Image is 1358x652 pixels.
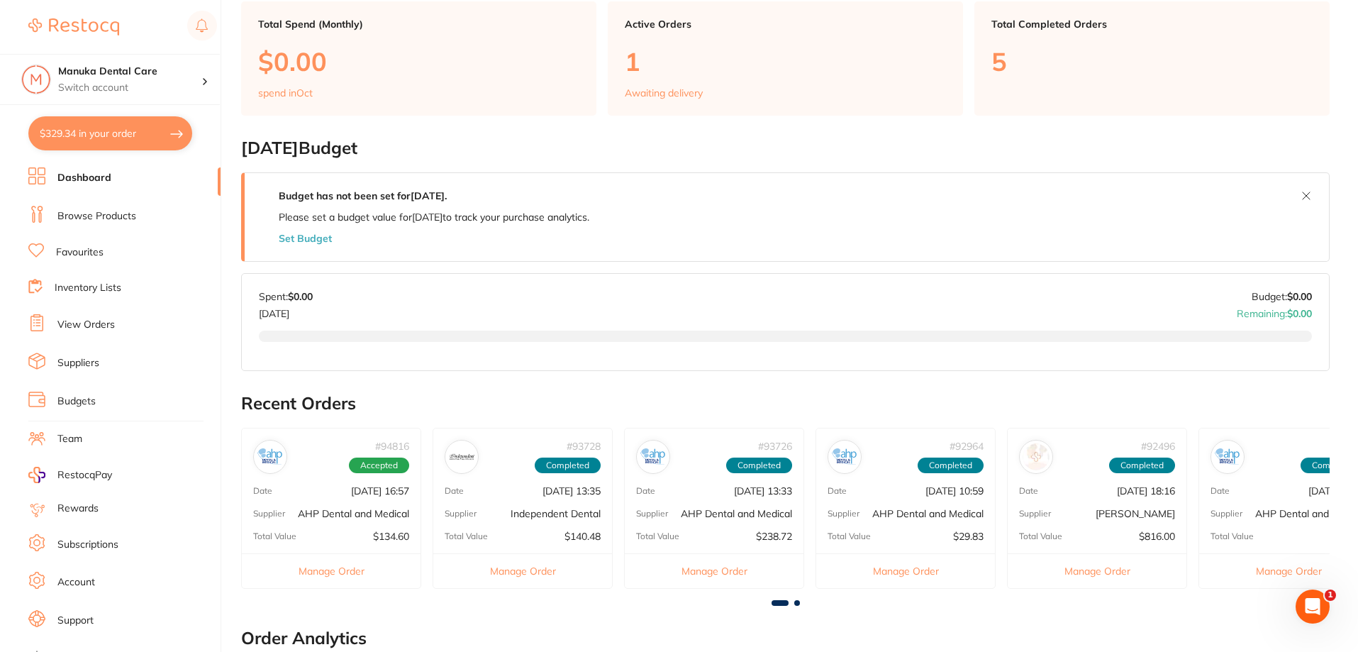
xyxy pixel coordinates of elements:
img: AHP Dental and Medical [640,443,667,470]
p: Total Value [828,531,871,541]
p: Remaining: [1237,302,1312,319]
h2: Order Analytics [241,629,1330,648]
a: Budgets [57,394,96,409]
button: Manage Order [242,553,421,588]
p: Date [636,486,655,496]
a: Active Orders1Awaiting delivery [608,1,963,116]
p: Independent Dental [511,508,601,519]
span: Completed [918,458,984,473]
span: Accepted [349,458,409,473]
a: Rewards [57,502,99,516]
img: Independent Dental [448,443,475,470]
p: Date [828,486,847,496]
a: View Orders [57,318,115,332]
p: [DATE] 16:57 [351,485,409,497]
a: Browse Products [57,209,136,223]
p: [DATE] 13:35 [542,485,601,497]
h4: Manuka Dental Care [58,65,201,79]
strong: $0.00 [1287,290,1312,303]
a: Restocq Logo [28,11,119,43]
p: [PERSON_NAME] [1096,508,1175,519]
p: Date [1210,486,1230,496]
a: Favourites [56,245,104,260]
p: # 93726 [758,441,792,452]
span: 1 [1325,590,1336,601]
button: Set Budget [279,233,332,244]
button: Manage Order [433,553,612,588]
p: Supplier [445,509,477,519]
p: [DATE] [259,302,313,319]
a: Dashboard [57,171,111,185]
p: AHP Dental and Medical [872,508,984,519]
a: Team [57,432,82,446]
a: Support [57,614,94,628]
p: Budget: [1252,291,1312,302]
p: [DATE] 18:16 [1117,485,1175,497]
img: AHP Dental and Medical [1214,443,1241,470]
p: spend in Oct [258,87,313,99]
img: RestocqPay [28,467,45,483]
img: AHP Dental and Medical [257,443,284,470]
a: RestocqPay [28,467,112,483]
p: $140.48 [564,531,601,542]
p: Supplier [1019,509,1051,519]
strong: Budget has not been set for [DATE] . [279,189,447,202]
span: Completed [1109,458,1175,473]
p: AHP Dental and Medical [298,508,409,519]
iframe: Intercom live chat [1296,590,1330,624]
p: $816.00 [1139,531,1175,542]
p: 1 [625,47,946,76]
p: Total Completed Orders [991,18,1313,30]
p: AHP Dental and Medical [681,508,792,519]
p: Total Value [253,531,296,541]
strong: $0.00 [1287,307,1312,320]
p: Total Value [1210,531,1254,541]
p: Active Orders [625,18,946,30]
p: Date [253,486,272,496]
span: Completed [535,458,601,473]
p: Total Spend (Monthly) [258,18,579,30]
a: Suppliers [57,356,99,370]
p: # 93728 [567,441,601,452]
p: Please set a budget value for [DATE] to track your purchase analytics. [279,211,589,223]
h2: Recent Orders [241,394,1330,414]
img: Restocq Logo [28,18,119,35]
p: # 94816 [375,441,409,452]
a: Account [57,575,95,590]
a: Total Spend (Monthly)$0.00spend inOct [241,1,596,116]
h2: [DATE] Budget [241,138,1330,158]
p: Date [445,486,464,496]
p: Supplier [636,509,668,519]
p: Supplier [253,509,285,519]
p: $134.60 [373,531,409,542]
button: Manage Order [816,553,995,588]
span: Completed [726,458,792,473]
img: Manuka Dental Care [22,65,50,94]
p: # 92964 [950,441,984,452]
p: Total Value [1019,531,1062,541]
span: RestocqPay [57,468,112,482]
img: AHP Dental and Medical [831,443,858,470]
button: $329.34 in your order [28,116,192,150]
p: Switch account [58,81,201,95]
p: [DATE] 13:33 [734,485,792,497]
p: $0.00 [258,47,579,76]
p: # 92496 [1141,441,1175,452]
strong: $0.00 [288,290,313,303]
p: Total Value [445,531,488,541]
img: Henry Schein Halas [1023,443,1050,470]
p: Awaiting delivery [625,87,703,99]
p: Supplier [1210,509,1242,519]
button: Manage Order [625,553,803,588]
p: Total Value [636,531,679,541]
a: Inventory Lists [55,281,121,295]
p: Supplier [828,509,859,519]
p: $29.83 [953,531,984,542]
p: Spent: [259,291,313,302]
p: Date [1019,486,1038,496]
button: Manage Order [1008,553,1186,588]
p: $238.72 [756,531,792,542]
a: Subscriptions [57,538,118,552]
p: [DATE] 10:59 [925,485,984,497]
p: 5 [991,47,1313,76]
